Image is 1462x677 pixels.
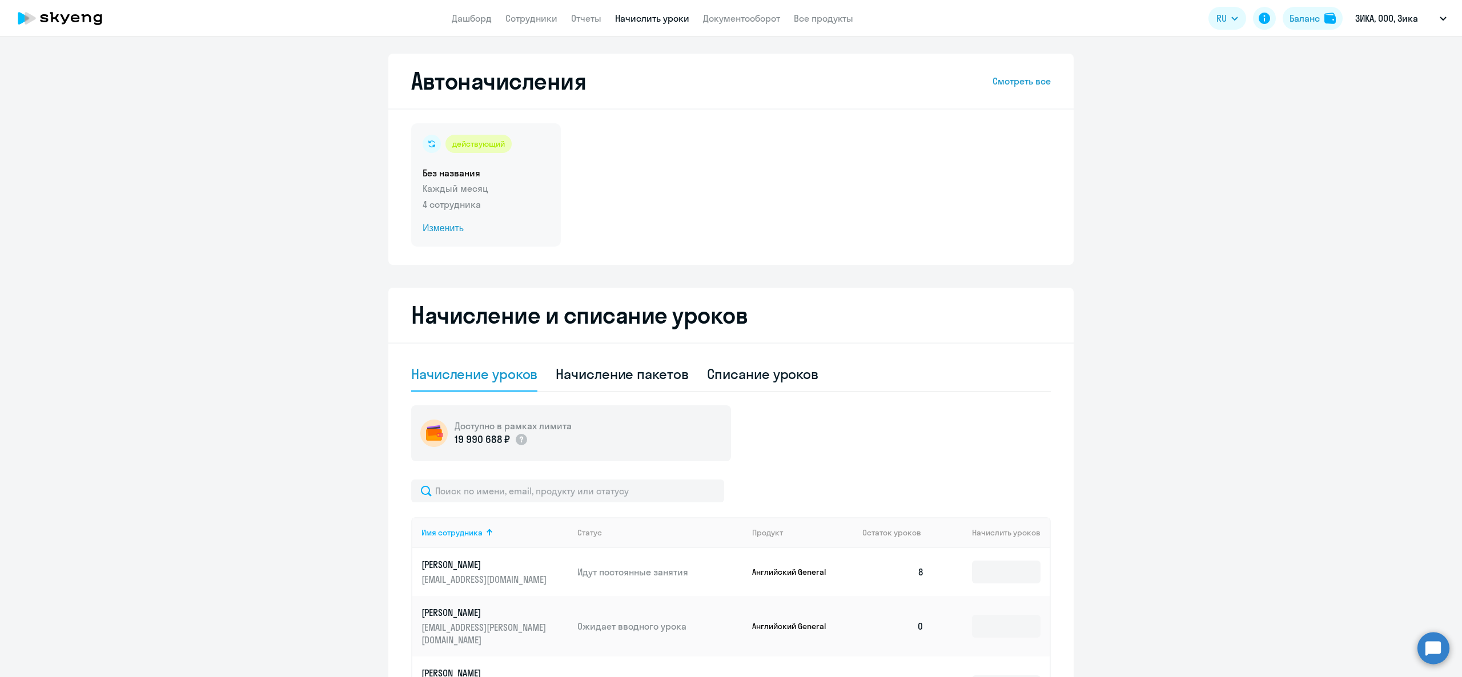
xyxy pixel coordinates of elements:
[752,527,783,538] div: Продукт
[423,198,549,211] p: 4 сотрудника
[703,13,780,24] a: Документооборот
[752,527,854,538] div: Продукт
[505,13,557,24] a: Сотрудники
[445,135,512,153] div: действующий
[933,517,1050,548] th: Начислить уроков
[1349,5,1452,32] button: ЗИКА, ООО, Зика
[411,301,1051,329] h2: Начисление и списание уроков
[577,527,743,538] div: Статус
[421,621,549,646] p: [EMAIL_ADDRESS][PERSON_NAME][DOMAIN_NAME]
[411,365,537,383] div: Начисление уроков
[455,432,510,447] p: 19 990 688 ₽
[421,527,568,538] div: Имя сотрудника
[794,13,853,24] a: Все продукты
[1208,7,1246,30] button: RU
[1283,7,1343,30] button: Балансbalance
[1216,11,1227,25] span: RU
[862,527,933,538] div: Остаток уроков
[571,13,601,24] a: Отчеты
[993,74,1051,88] a: Смотреть все
[577,527,602,538] div: Статус
[577,566,743,578] p: Идут постоянные занятия
[421,573,549,586] p: [EMAIL_ADDRESS][DOMAIN_NAME]
[421,558,549,571] p: [PERSON_NAME]
[1324,13,1336,24] img: balance
[752,621,838,631] p: Английский General
[420,420,448,447] img: wallet-circle.png
[423,221,549,235] span: Изменить
[411,67,586,95] h2: Автоначисления
[423,182,549,195] p: Каждый месяц
[853,596,933,656] td: 0
[752,567,838,577] p: Английский General
[577,620,743,632] p: Ожидает вводного урока
[421,558,568,586] a: [PERSON_NAME][EMAIL_ADDRESS][DOMAIN_NAME]
[707,365,819,383] div: Списание уроков
[411,479,724,502] input: Поиск по имени, email, продукту или статусу
[1355,11,1418,25] p: ЗИКА, ООО, Зика
[452,13,492,24] a: Дашборд
[853,548,933,596] td: 8
[1290,11,1320,25] div: Баланс
[615,13,689,24] a: Начислить уроки
[556,365,688,383] div: Начисление пакетов
[421,527,483,538] div: Имя сотрудника
[423,167,549,179] h5: Без названия
[455,420,572,432] h5: Доступно в рамках лимита
[421,606,568,646] a: [PERSON_NAME][EMAIL_ADDRESS][PERSON_NAME][DOMAIN_NAME]
[421,606,549,619] p: [PERSON_NAME]
[862,527,921,538] span: Остаток уроков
